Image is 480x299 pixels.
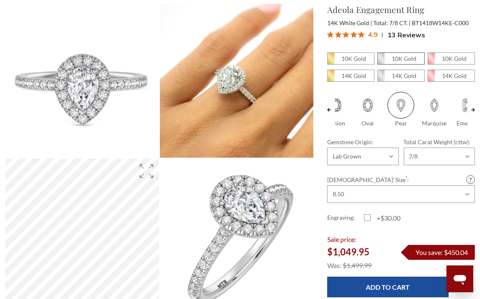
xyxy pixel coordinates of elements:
[5,4,159,158] img: Photo of Adeola 7/8 ct tw. Lab Grown Pear Solitaire Engagement Ring 14K White Gold [BT1418WE-C000]
[447,265,473,292] iframe: Button to launch messaging window
[466,175,475,184] a: Size Guide
[373,19,411,26] span: Total: 7/8 CT.
[392,72,416,79] em: 14K Gold
[388,29,425,41] span: 13 Reviews
[442,55,467,62] em: 10K Gold
[327,138,398,146] label: Gemstone Origin:
[341,55,366,62] em: 10K Gold
[327,3,475,16] h1: Adeola Engagement Ring
[428,53,475,64] span: 10K Rose Gold
[327,29,425,41] button: Rated 4.9 out of 5 stars from 13 reviews. Jump to reviews.
[442,72,467,79] em: 14K Gold
[323,120,345,127] span: Cushion
[392,55,416,62] em: 10K Gold
[327,235,356,243] span: Sale price:
[457,120,478,127] span: Emerald
[404,138,475,146] label: Total Carat Weight (cttw):
[354,92,381,119] span: Oval
[134,159,159,184] div: Enter fullscreen
[428,70,475,81] span: 14K Rose Gold
[395,120,407,127] span: Pear
[412,19,469,26] span: BT1418W14KE-C000
[416,248,468,256] span: You save: $450.04
[327,19,372,26] span: 14K White Gold
[327,261,341,269] span: Was:
[328,53,374,64] span: 10K Yellow Gold
[422,120,447,127] span: Marquise
[378,53,424,64] span: 10K White Gold
[421,92,448,119] span: Marquise
[160,4,313,158] img: Photo of Adeola 7/8 ct tw. Lab Grown Pear Solitaire Engagement Ring 14K White Gold [BT1418WE-C000]
[343,261,372,269] span: $1,499.99
[327,213,364,223] label: Engraving:
[328,70,374,81] span: 14K Yellow Gold
[378,70,424,81] span: 14K White Gold
[321,92,348,119] span: Cushion
[327,277,449,297] input: Add to Cart
[327,246,370,257] span: $1,049.95
[388,92,414,119] span: Pear
[368,29,378,39] span: 4.9
[364,213,401,223] label: +$30.00
[327,175,475,184] label: [DEMOGRAPHIC_DATA]' Size :
[341,72,366,79] em: 14K Gold
[362,120,374,127] span: Oval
